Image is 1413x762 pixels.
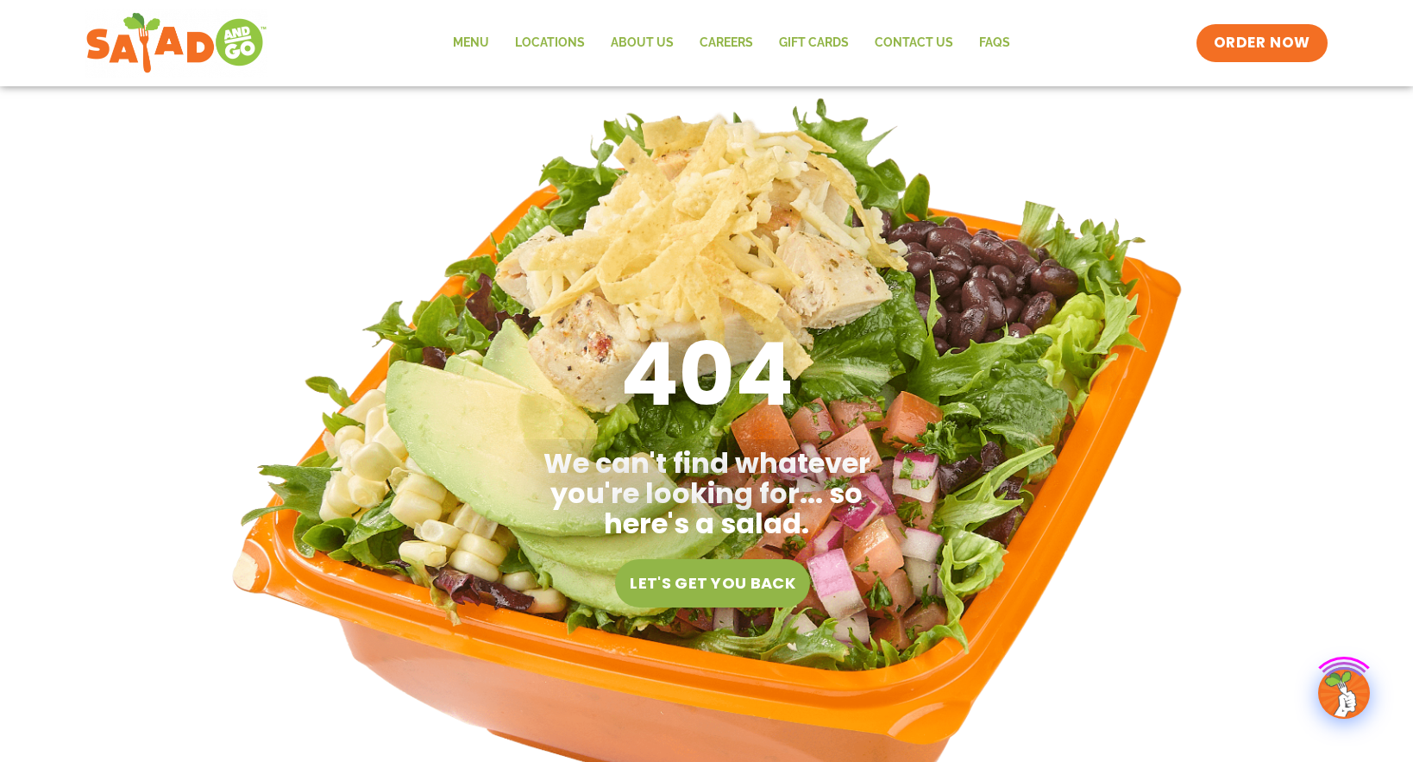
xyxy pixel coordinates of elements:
[499,327,914,422] h1: 404
[630,574,794,593] span: Let's get you back
[1196,24,1328,62] a: ORDER NOW
[598,23,687,63] a: About Us
[440,23,1023,63] nav: Menu
[440,23,502,63] a: Menu
[766,23,862,63] a: GIFT CARDS
[508,448,905,539] h2: We can't find whatever you're looking for... so here's a salad.
[966,23,1023,63] a: FAQs
[502,23,598,63] a: Locations
[1214,33,1310,54] span: ORDER NOW
[862,23,966,63] a: Contact Us
[687,23,766,63] a: Careers
[615,559,809,608] a: Let's get you back
[85,9,267,78] img: new-SAG-logo-768×292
